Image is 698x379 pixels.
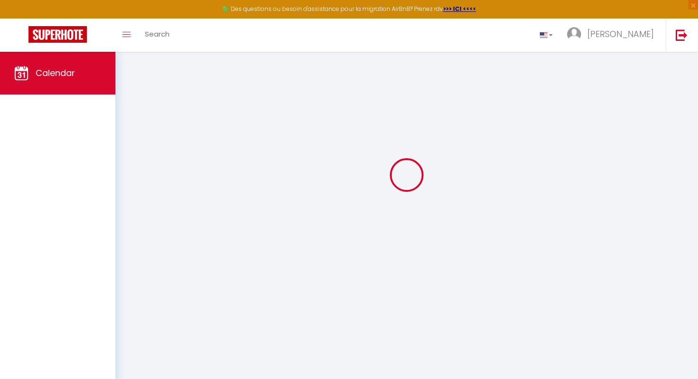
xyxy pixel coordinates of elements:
a: Search [138,19,177,52]
img: Super Booking [28,26,87,43]
img: logout [676,29,688,41]
a: ... [PERSON_NAME] [560,19,666,52]
a: >>> ICI <<<< [443,5,476,13]
span: [PERSON_NAME] [587,28,654,40]
img: ... [567,27,581,41]
span: Search [145,29,170,39]
span: Calendar [36,67,75,79]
